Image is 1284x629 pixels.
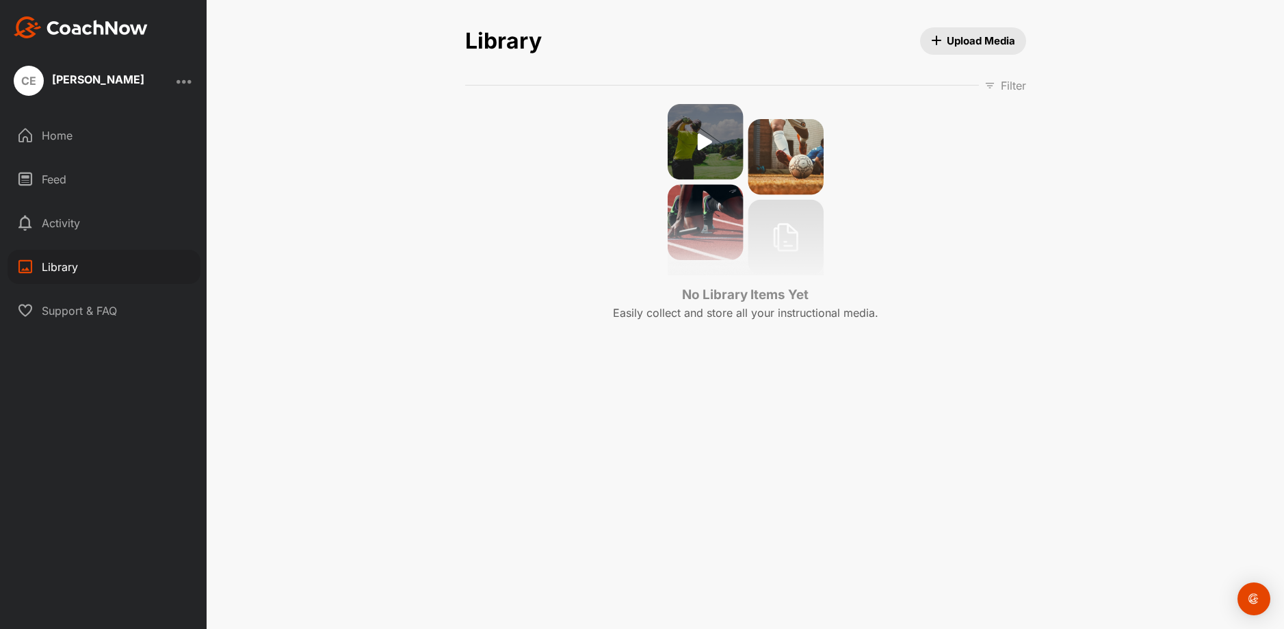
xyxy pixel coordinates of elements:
[8,118,200,153] div: Home
[14,16,148,38] img: CoachNow
[8,294,200,328] div: Support & FAQ
[920,27,1026,55] button: Upload Media
[465,28,542,55] h2: Library
[931,34,1015,48] span: Upload Media
[613,285,878,305] h3: No Library Items Yet
[8,162,200,196] div: Feed
[8,250,200,284] div: Library
[1237,582,1270,615] div: Open Intercom Messenger
[14,66,44,96] div: CE
[8,206,200,240] div: Activity
[52,74,144,85] div: [PERSON_NAME]
[1001,77,1026,94] p: Filter
[613,305,878,321] p: Easily collect and store all your instructional media.
[668,104,824,275] img: no media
